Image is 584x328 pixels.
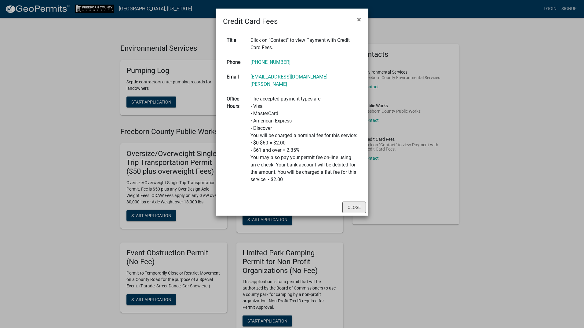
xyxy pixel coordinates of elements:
[352,11,366,28] button: Close
[223,16,278,27] h4: Credit Card Fees
[357,15,361,24] span: ×
[342,202,366,213] button: Close
[250,59,290,65] a: [PHONE_NUMBER]
[223,55,247,70] th: Phone
[223,33,247,55] th: Title
[250,74,327,87] a: [EMAIL_ADDRESS][DOMAIN_NAME][PERSON_NAME]
[223,70,247,92] th: Email
[247,33,361,55] td: Click on "Contact" to view Payment with Credit Card Fees.
[223,92,247,187] th: Office Hours
[250,95,357,183] div: The accepted payment types are: • Visa • MasterCard • American Express • Discover You will be cha...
